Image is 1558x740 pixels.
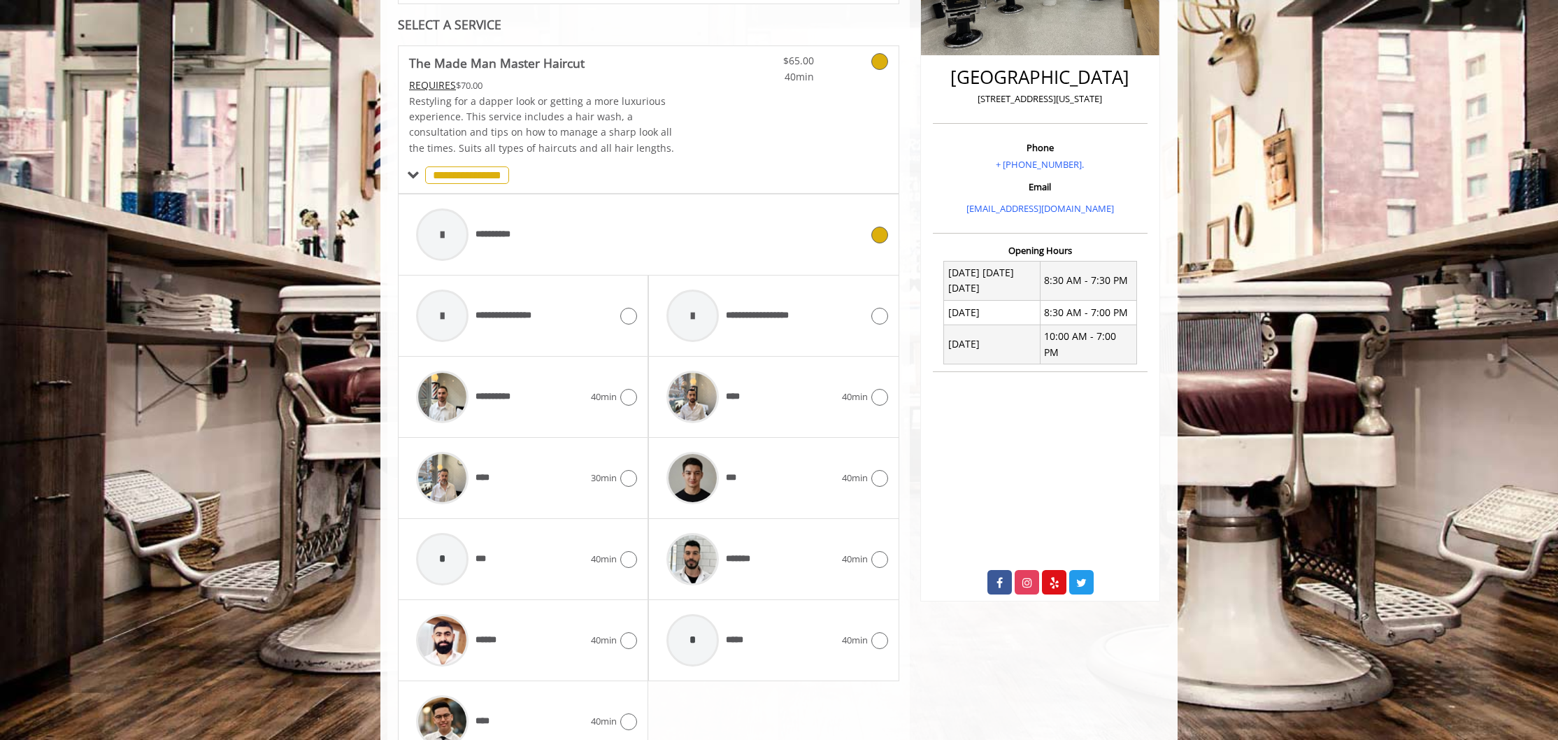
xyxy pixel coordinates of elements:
span: $65.00 [731,53,814,69]
p: [STREET_ADDRESS][US_STATE] [936,92,1144,106]
h3: Email [936,182,1144,192]
span: 40min [842,552,868,567]
b: The Made Man Master Haircut [409,53,585,73]
span: 40min [842,390,868,404]
h2: [GEOGRAPHIC_DATA] [936,67,1144,87]
span: 30min [591,471,617,485]
span: 40min [591,633,617,648]
a: + [PHONE_NUMBER]. [996,158,1084,171]
span: Restyling for a dapper look or getting a more luxurious experience. This service includes a hair ... [409,94,674,155]
td: [DATE] [DATE] [DATE] [944,261,1041,301]
td: 8:30 AM - 7:30 PM [1040,261,1136,301]
span: This service needs some Advance to be paid before we block your appointment [409,78,456,92]
td: [DATE] [944,301,1041,325]
span: 40min [842,471,868,485]
h3: Phone [936,143,1144,152]
span: 40min [591,552,617,567]
div: $70.00 [409,78,690,93]
td: 8:30 AM - 7:00 PM [1040,301,1136,325]
a: [EMAIL_ADDRESS][DOMAIN_NAME] [966,202,1114,215]
div: SELECT A SERVICE [398,18,899,31]
td: 10:00 AM - 7:00 PM [1040,325,1136,364]
span: 40min [842,633,868,648]
td: [DATE] [944,325,1041,364]
span: 40min [591,390,617,404]
h3: Opening Hours [933,246,1148,255]
span: 40min [731,69,814,85]
span: 40min [591,714,617,729]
